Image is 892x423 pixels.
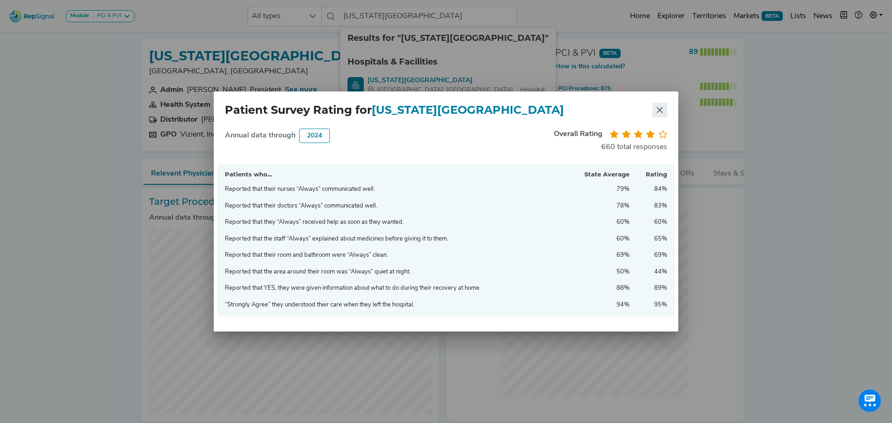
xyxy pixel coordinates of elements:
[225,130,295,141] div: Annual data through
[221,231,565,247] td: Reported that the staff “Always” explained about medicines before giving it to them.
[221,297,565,313] td: “Strongly Agree” they understood their care when they left the hospital.
[550,129,606,140] div: Overall Rating
[221,264,565,280] td: Reported that the area around their room was “Always” quiet at night.
[633,181,671,198] td: 84%
[221,214,565,231] td: Reported that they “Always” received help as soon as they wanted.
[221,280,565,297] td: Reported that YES, they were given information about what to do during their recovery at home.
[221,247,565,264] td: Reported that their room and bathroom were “Always” clean.
[565,264,633,280] td: 50%
[565,214,633,231] td: 60%
[633,214,671,231] td: 60%
[299,129,330,143] div: 2024
[565,247,633,264] td: 69%
[584,170,630,178] span: State Average
[633,280,671,297] td: 89%
[221,181,565,198] td: Reported that their nurses “Always” communicated well.
[565,280,633,297] td: 88%
[372,103,564,117] span: [US_STATE][GEOGRAPHIC_DATA]
[652,103,667,117] button: Close
[337,142,671,153] div: 660 total responses
[633,198,671,215] td: 83%
[221,168,565,181] th: Patients who...
[225,104,564,117] h2: Patient Survey Rating for
[633,168,671,181] th: Rating
[565,198,633,215] td: 78%
[565,231,633,247] td: 60%
[565,297,633,313] td: 94%
[633,297,671,313] td: 95%
[633,264,671,280] td: 44%
[565,181,633,198] td: 79%
[221,198,565,215] td: Reported that their doctors “Always” communicated well.
[633,247,671,264] td: 69%
[633,231,671,247] td: 65%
